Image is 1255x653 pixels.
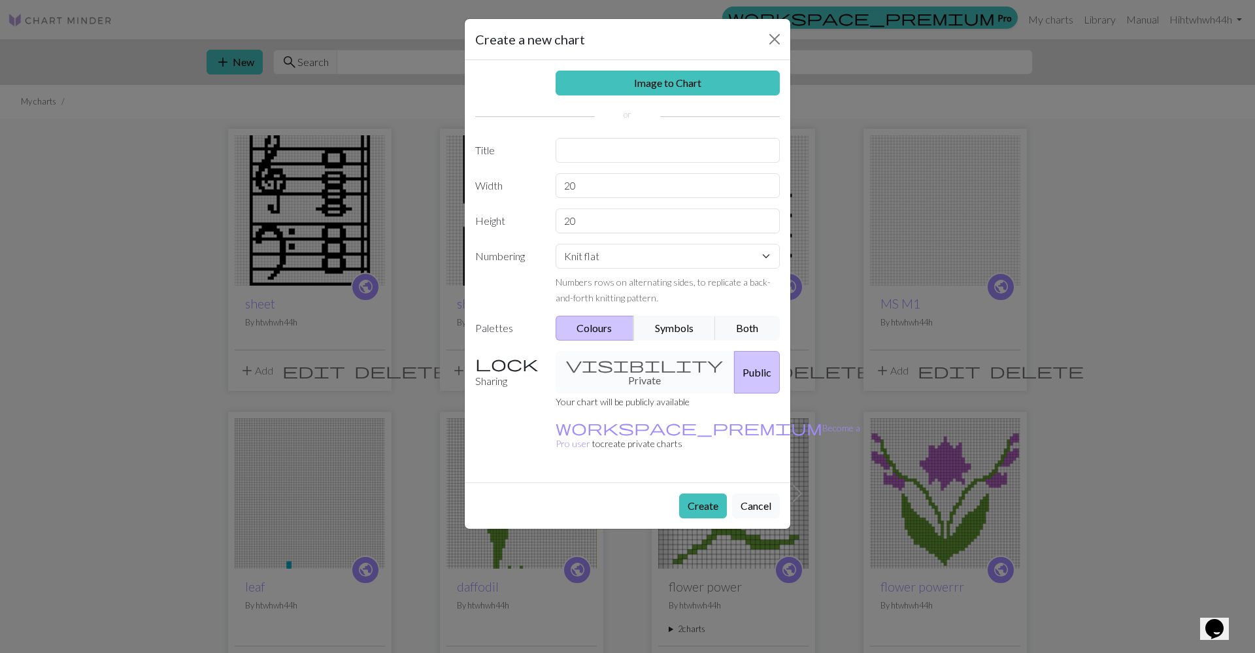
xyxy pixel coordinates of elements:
small: Numbers rows on alternating sides, to replicate a back-and-forth knitting pattern. [556,276,771,303]
button: Close [764,29,785,50]
button: Both [715,316,780,341]
a: Become a Pro user [556,422,860,449]
label: Sharing [467,351,548,393]
button: Cancel [732,494,780,518]
small: to create private charts [556,422,860,449]
label: Height [467,209,548,233]
button: Public [734,351,780,393]
label: Palettes [467,316,548,341]
button: Colours [556,316,635,341]
label: Numbering [467,244,548,305]
button: Create [679,494,727,518]
label: Width [467,173,548,198]
span: workspace_premium [556,418,822,437]
h5: Create a new chart [475,29,585,49]
button: Symbols [633,316,716,341]
small: Your chart will be publicly available [556,396,690,407]
a: Image to Chart [556,71,780,95]
label: Title [467,138,548,163]
iframe: chat widget [1200,601,1242,640]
